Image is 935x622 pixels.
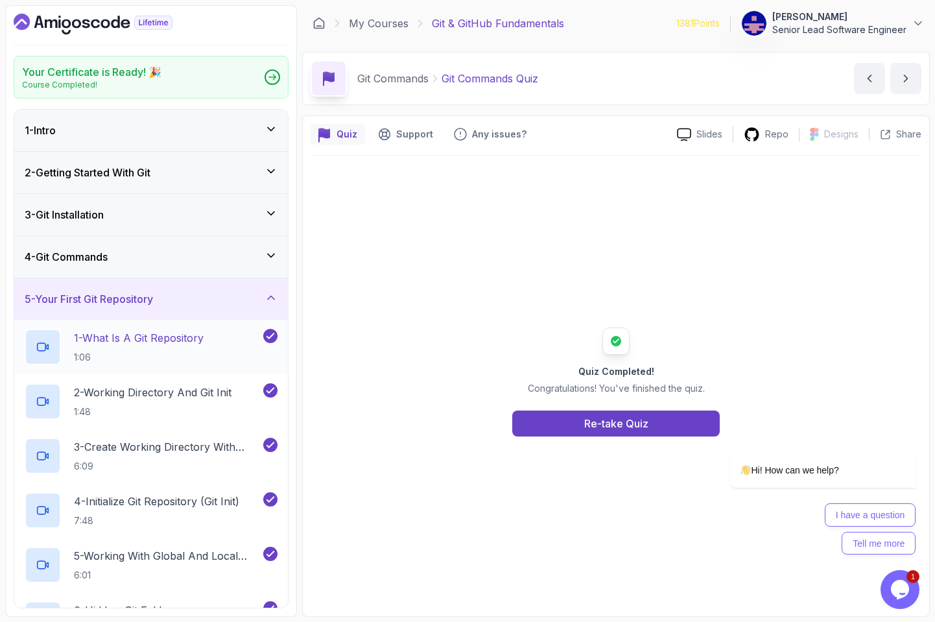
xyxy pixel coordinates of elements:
[74,330,204,346] p: 1 - What Is A Git Repository
[74,548,261,564] p: 5 - Working With Global And Local Configuration
[74,439,261,455] p: 3 - Create Working Directory With Mkdir
[472,128,527,141] p: Any issues?
[442,71,538,86] p: Git Commands Quiz
[74,494,239,509] p: 4 - Initialize Git Repository (Git Init)
[25,547,278,583] button: 5-Working With Global And Local Configuration6:01
[357,71,429,86] p: Git Commands
[869,128,921,141] button: Share
[432,16,564,31] p: Git & GitHub Fundamentals
[528,365,705,378] h2: Quiz Completed!
[25,165,150,180] h3: 2 - Getting Started With Git
[22,80,161,90] p: Course Completed!
[25,329,278,365] button: 1-What Is A Git Repository1:06
[74,460,261,473] p: 6:09
[25,383,278,420] button: 2-Working Directory And Git Init1:48
[74,514,239,527] p: 7:48
[824,128,858,141] p: Designs
[22,64,161,80] h2: Your Certificate is Ready! 🎉
[881,570,922,609] iframe: chat widget
[25,207,104,222] h3: 3 - Git Installation
[396,128,433,141] p: Support
[584,416,648,431] div: Re-take Quiz
[890,63,921,94] button: next content
[512,411,720,437] button: Re-take Quiz
[14,194,288,235] button: 3-Git Installation
[14,110,288,151] button: 1-Intro
[689,335,922,564] iframe: chat widget
[311,124,365,145] button: quiz button
[25,492,278,529] button: 4-Initialize Git Repository (Git Init)7:48
[14,14,202,34] a: Dashboard
[74,405,231,418] p: 1:48
[765,128,788,141] p: Repo
[446,124,534,145] button: Feedback button
[896,128,921,141] p: Share
[25,249,108,265] h3: 4 - Git Commands
[25,291,153,307] h3: 5 - Your First Git Repository
[74,385,231,400] p: 2 - Working Directory And Git Init
[14,278,288,320] button: 5-Your First Git Repository
[74,569,261,582] p: 6:01
[370,124,441,145] button: Support button
[74,603,172,618] p: 6 - Hidden .git Folder
[772,10,906,23] p: [PERSON_NAME]
[313,17,325,30] a: Dashboard
[742,11,766,36] img: user profile image
[854,63,885,94] button: previous content
[25,123,56,138] h3: 1 - Intro
[337,128,357,141] p: Quiz
[74,351,204,364] p: 1:06
[25,438,278,474] button: 3-Create Working Directory With Mkdir6:09
[14,152,288,193] button: 2-Getting Started With Git
[14,56,289,99] a: Your Certificate is Ready! 🎉Course Completed!
[733,126,799,143] a: Repo
[528,382,705,395] p: Congratulations! You've finished the quiz.
[676,17,720,30] p: 1381 Points
[14,236,288,278] button: 4-Git Commands
[772,23,906,36] p: Senior Lead Software Engineer
[741,10,925,36] button: user profile image[PERSON_NAME]Senior Lead Software Engineer
[696,128,722,141] p: Slides
[667,128,733,141] a: Slides
[349,16,408,31] a: My Courses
